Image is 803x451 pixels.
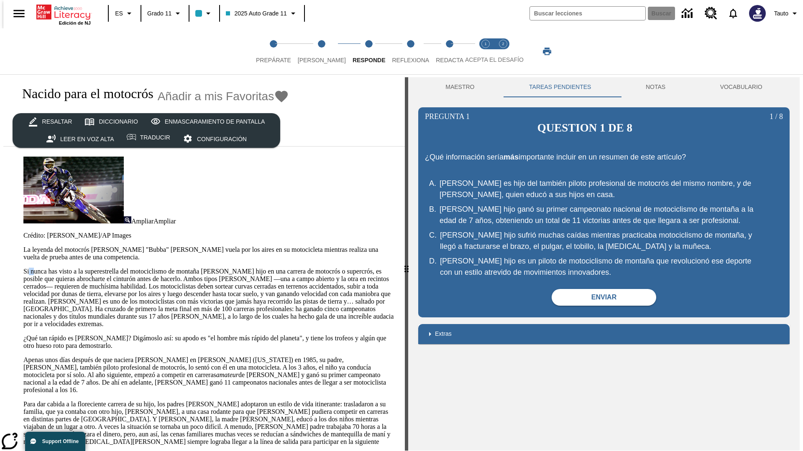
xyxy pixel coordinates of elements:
div: Traducir [140,132,170,143]
span: A . [429,178,436,189]
button: Lee step 2 of 5 [291,28,353,74]
p: Apenas unos días después de que naciera [PERSON_NAME] en [PERSON_NAME] ([US_STATE]) en 1985, su p... [23,356,395,394]
div: Configuración [197,134,247,144]
div: Pulsa la tecla de intro o la barra espaciadora y luego presiona las flechas de derecha e izquierd... [405,77,408,451]
span: 2025 Auto Grade 11 [226,9,286,18]
button: Support Offline [25,432,85,451]
div: [PERSON_NAME] es hijo del también piloto profesional de motocrós del mismo nombre, y de [PERSON_N... [440,178,757,200]
p: Si nunca has visto a la superestrella del motociclismo de montaña [PERSON_NAME] hijo en una carre... [23,268,395,328]
div: [PERSON_NAME] hijo ganó su primer campeonato nacional de motociclismo de montaña a la edad de 7 a... [440,204,757,226]
span: Ampliar [153,218,176,225]
div: [PERSON_NAME] hijo es un piloto de motociclismo de montaña que revolucionó ese deporte con un est... [440,256,758,278]
button: TAREAS PENDIENTES [502,77,619,97]
button: Configuración [176,130,253,148]
button: Enviar [552,289,656,306]
span: Ampliar [131,218,153,225]
button: Prepárate step 1 of 5 [249,28,298,74]
span: Support Offline [42,438,79,444]
div: Resaltar [42,117,72,127]
a: Centro de información [677,2,700,25]
button: Acepta el desafío contesta step 2 of 2 [491,28,515,74]
span: C . [429,230,437,241]
span: [PERSON_NAME] [298,57,346,63]
button: Redacta step 5 of 5 [429,28,470,74]
strong: más [504,153,519,161]
button: Diccionario [78,113,144,131]
button: Lenguaje: ES, Selecciona un idioma [111,6,138,21]
button: Abrir el menú lateral [7,1,31,26]
button: Escoja un nuevo avatar [744,3,771,24]
button: Perfil/Configuración [771,6,803,21]
a: Centro de recursos, Se abrirá en una pestaña nueva. [700,2,722,25]
button: Traducir [120,130,176,145]
span: Prepárate [256,57,291,63]
div: Instructional Panel Tabs [418,77,790,97]
span: 1 [464,112,470,121]
p: ¿Qué información sería importante incluir en un resumen de este artículo? [425,152,783,163]
button: Grado: Grado 11, Elige un grado [144,6,186,21]
span: Reflexiona [392,57,429,63]
div: Extras [418,324,790,344]
a: Notificaciones [722,3,744,24]
button: VOCABULARIO [693,77,790,97]
button: Leer en voz alta [40,130,120,148]
p: ¿Qué tan rápido es [PERSON_NAME]? Digámoslo así: su apodo es "el hombre más rápido del planeta", ... [23,334,395,350]
div: activity [408,77,800,451]
div: split button [13,113,280,148]
text: 1 [484,42,486,46]
button: Clase: 2025 Auto Grade 11, Selecciona una clase [222,6,301,21]
span: / [775,112,777,121]
text: 2 [502,42,504,46]
span: 1 [770,112,773,121]
div: Enmascaramiento de pantalla [165,117,265,127]
button: Resaltar [22,113,79,131]
span: D . [429,256,437,267]
button: Acepta el desafío lee step 1 of 2 [473,28,498,74]
p: Pregunta [425,112,470,144]
button: Maestro [418,77,502,97]
span: Edición de NJ [59,20,91,25]
span: Responde [353,57,386,63]
span: B . [429,204,436,215]
p: 8 [770,112,783,144]
img: El corredor de motocrós James Stewart vuela por los aires en su motocicleta de montaña. [23,157,124,223]
span: ACEPTA EL DESAFÍO [465,56,524,63]
button: Enmascaramiento de pantalla [144,113,271,131]
button: Responde step 3 of 5 [346,28,392,74]
span: ES [115,9,123,18]
img: Avatar [749,5,766,22]
span: Tauto [774,9,788,18]
p: La leyenda del motocrós [PERSON_NAME] "Bubba" [PERSON_NAME] vuela por los aires en su motocicleta... [23,246,395,261]
button: Reflexiona step 4 of 5 [385,28,436,74]
h2: Question 1 de 8 [537,122,632,134]
div: Portada [36,3,91,25]
button: Imprimir [534,44,560,59]
img: Ampliar [124,216,131,223]
div: [PERSON_NAME] hijo sufrió muchas caídas mientras practicaba motociclismo de montaña, y llegó a fr... [440,230,758,252]
div: Diccionario [99,117,138,127]
p: Extras [435,329,452,338]
input: Buscar campo [530,7,645,20]
p: Crédito: [PERSON_NAME]/AP Images [23,232,395,239]
span: Redacta [436,57,463,63]
button: NOTAS [619,77,693,97]
h1: Nacido para el motocrós [13,86,153,101]
span: Añadir a mis Favoritas [158,90,274,103]
div: reading [3,77,405,446]
em: amateur [216,371,238,378]
button: El color de la clase es azul claro. Cambiar el color de la clase. [192,6,217,21]
button: Añadir a mis Favoritas - Nacido para el motocrós [158,89,289,104]
img: translateIcon.svg [127,134,136,141]
div: Leer en voz alta [60,134,114,144]
span: Grado 11 [147,9,171,18]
